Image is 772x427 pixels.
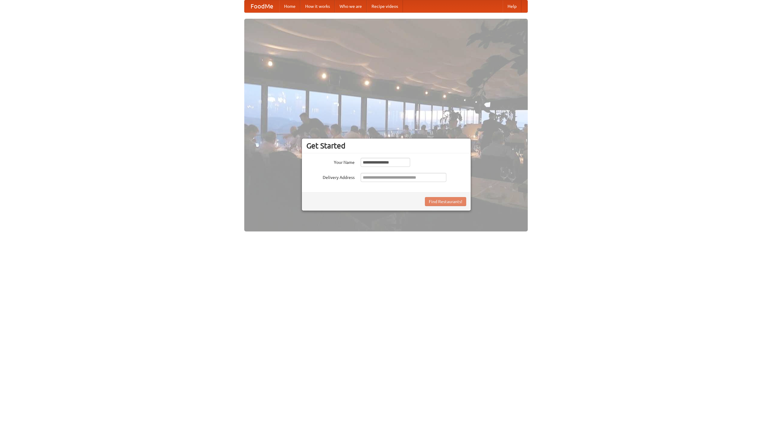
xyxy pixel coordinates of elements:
a: Who we are [335,0,367,12]
h3: Get Started [306,141,466,150]
a: How it works [300,0,335,12]
a: Recipe videos [367,0,403,12]
label: Your Name [306,158,355,165]
a: Home [279,0,300,12]
a: Help [503,0,521,12]
label: Delivery Address [306,173,355,180]
button: Find Restaurants! [425,197,466,206]
a: FoodMe [245,0,279,12]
